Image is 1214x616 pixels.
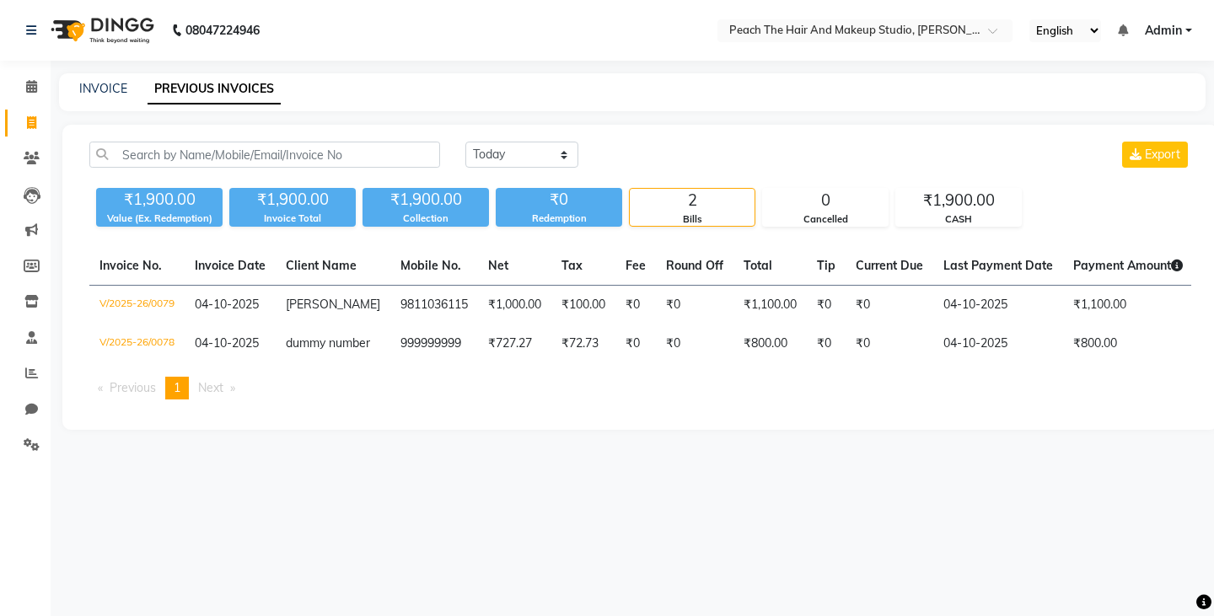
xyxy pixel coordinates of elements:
td: 04-10-2025 [933,324,1063,363]
div: Collection [363,212,489,226]
td: ₹72.73 [551,324,615,363]
span: 04-10-2025 [195,297,259,312]
div: 0 [763,189,888,212]
td: ₹0 [615,324,656,363]
td: 04-10-2025 [933,286,1063,325]
span: Invoice No. [99,258,162,273]
td: 999999999 [390,324,478,363]
td: ₹0 [615,286,656,325]
div: Invoice Total [229,212,356,226]
span: Next [198,380,223,395]
td: ₹1,000.00 [478,286,551,325]
div: Value (Ex. Redemption) [96,212,223,226]
nav: Pagination [89,377,1191,399]
span: Previous [110,380,156,395]
span: Export [1145,147,1180,162]
span: Tip [817,258,835,273]
div: ₹1,900.00 [896,189,1021,212]
span: Client Name [286,258,357,273]
td: ₹0 [807,324,846,363]
input: Search by Name/Mobile/Email/Invoice No [89,142,440,168]
span: Fee [626,258,646,273]
span: Current Due [856,258,923,273]
div: CASH [896,212,1021,227]
td: ₹0 [807,286,846,325]
b: 08047224946 [185,7,260,54]
span: Last Payment Date [943,258,1053,273]
div: Bills [630,212,755,227]
td: ₹800.00 [733,324,807,363]
span: Payment Amount [1073,258,1183,273]
span: 04-10-2025 [195,335,259,351]
td: V/2025-26/0079 [89,286,185,325]
td: ₹727.27 [478,324,551,363]
span: Net [488,258,508,273]
td: ₹1,100.00 [733,286,807,325]
span: Mobile No. [400,258,461,273]
td: ₹0 [656,286,733,325]
span: dummy number [286,335,370,351]
td: ₹100.00 [551,286,615,325]
span: Total [744,258,772,273]
td: V/2025-26/0078 [89,324,185,363]
div: ₹0 [496,188,622,212]
img: logo [43,7,158,54]
div: Redemption [496,212,622,226]
div: ₹1,900.00 [229,188,356,212]
div: Cancelled [763,212,888,227]
span: Invoice Date [195,258,266,273]
td: ₹0 [656,324,733,363]
td: ₹1,100.00 [1063,286,1193,325]
div: ₹1,900.00 [96,188,223,212]
td: ₹800.00 [1063,324,1193,363]
a: INVOICE [79,81,127,96]
span: 1 [174,380,180,395]
span: Round Off [666,258,723,273]
td: 9811036115 [390,286,478,325]
button: Export [1122,142,1188,168]
span: Admin [1145,22,1182,40]
div: 2 [630,189,755,212]
div: ₹1,900.00 [363,188,489,212]
td: ₹0 [846,324,933,363]
a: PREVIOUS INVOICES [148,74,281,104]
span: Tax [561,258,583,273]
span: [PERSON_NAME] [286,297,380,312]
td: ₹0 [846,286,933,325]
